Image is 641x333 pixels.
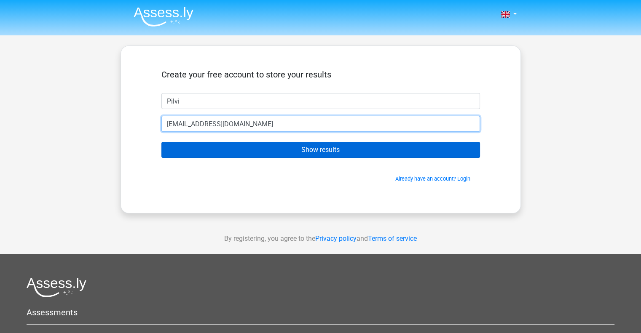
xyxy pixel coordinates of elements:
[395,176,470,182] a: Already have an account? Login
[161,116,480,132] input: Email
[134,7,193,27] img: Assessly
[368,234,417,242] a: Terms of service
[27,307,614,317] h5: Assessments
[161,69,480,80] h5: Create your free account to store your results
[161,142,480,158] input: Show results
[161,93,480,109] input: First name
[315,234,357,242] a: Privacy policy
[27,277,86,297] img: Assessly logo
